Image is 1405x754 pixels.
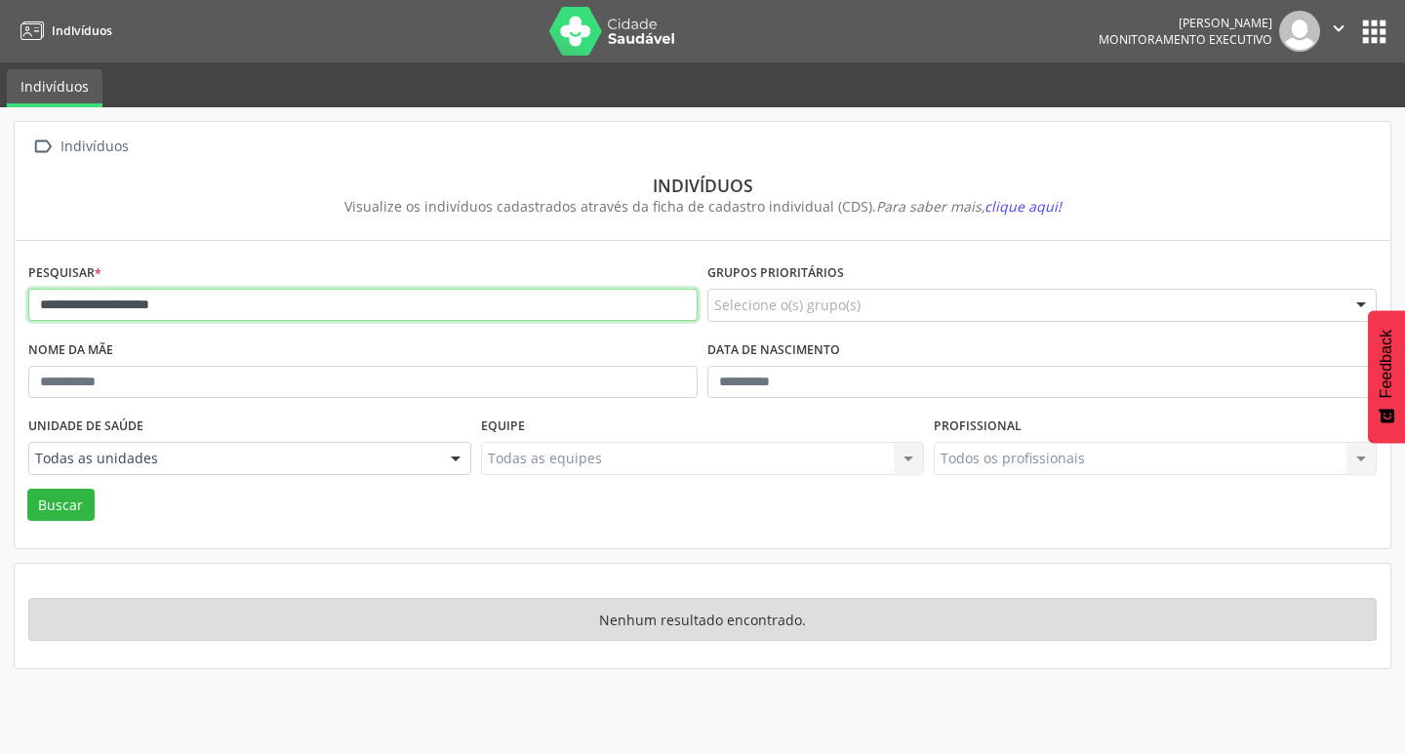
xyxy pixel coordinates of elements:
[984,197,1062,216] span: clique aqui!
[52,22,112,39] span: Indivíduos
[1328,18,1349,39] i: 
[1099,31,1272,48] span: Monitoramento Executivo
[1099,15,1272,31] div: [PERSON_NAME]
[876,197,1062,216] i: Para saber mais,
[35,449,431,468] span: Todas as unidades
[27,489,95,522] button: Buscar
[714,295,861,315] span: Selecione o(s) grupo(s)
[42,175,1363,196] div: Indivíduos
[934,412,1022,442] label: Profissional
[42,196,1363,217] div: Visualize os indivíduos cadastrados através da ficha de cadastro individual (CDS).
[1378,330,1395,398] span: Feedback
[28,133,132,161] a:  Indivíduos
[1368,310,1405,443] button: Feedback - Mostrar pesquisa
[707,336,840,366] label: Data de nascimento
[7,69,102,107] a: Indivíduos
[28,598,1377,641] div: Nenhum resultado encontrado.
[28,412,143,442] label: Unidade de saúde
[28,258,101,289] label: Pesquisar
[28,133,57,161] i: 
[28,336,113,366] label: Nome da mãe
[1357,15,1391,49] button: apps
[57,133,132,161] div: Indivíduos
[707,258,844,289] label: Grupos prioritários
[1279,11,1320,52] img: img
[14,15,112,47] a: Indivíduos
[481,412,525,442] label: Equipe
[1320,11,1357,52] button: 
